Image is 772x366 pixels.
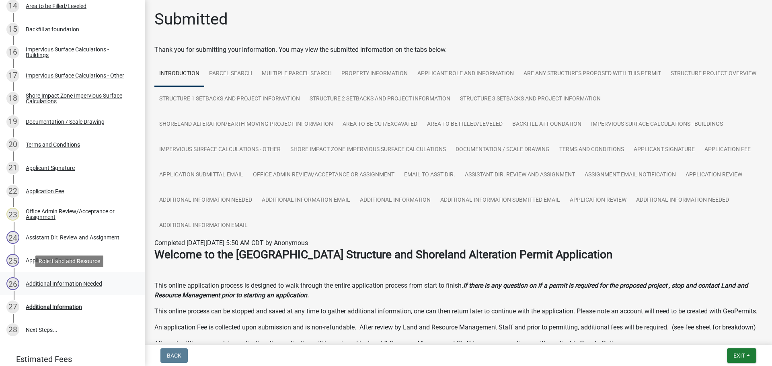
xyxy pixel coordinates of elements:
a: Parcel search [204,61,257,87]
div: Assistant Dir. Review and Assignment [26,235,119,240]
a: Are any Structures Proposed with this Permit [519,61,666,87]
a: Office Admin Review/Acceptance or Assignment [248,162,399,188]
a: Assignment Email Notification [580,162,681,188]
h1: Submitted [154,10,228,29]
a: Structure 2 Setbacks and project information [305,86,455,112]
div: 18 [6,92,19,105]
a: Introduction [154,61,204,87]
span: Exit [733,352,745,359]
div: 21 [6,162,19,174]
div: Terms and Conditions [26,142,80,147]
a: Additional Information [355,188,435,213]
div: Area to be Filled/Leveled [26,3,86,9]
div: 23 [6,208,19,221]
div: 27 [6,301,19,313]
div: 26 [6,277,19,290]
div: 15 [6,23,19,36]
a: Structure 3 Setbacks and project information [455,86,606,112]
a: Additional Information Needed [154,188,257,213]
span: Completed [DATE][DATE] 5:50 AM CDT by Anonymous [154,239,308,247]
button: Exit [727,348,756,363]
strong: If there is any question on if a permit is required for the proposed project , stop and contact L... [154,282,748,299]
a: Structure 1 Setbacks and project information [154,86,305,112]
div: 25 [6,254,19,267]
button: Back [160,348,188,363]
span: Back [167,352,181,359]
div: 16 [6,46,19,59]
a: Assistant Dir. Review and Assignment [460,162,580,188]
p: This online application process is designed to walk through the entire application process from s... [154,281,762,300]
a: Property Information [337,61,413,87]
div: Impervious Surface Calculations - Other [26,73,124,78]
p: This online process can be stopped and saved at any time to gather additional information, one ca... [154,307,762,316]
a: Area to be Cut/Excavated [338,112,422,137]
p: An application Fee is collected upon submission and is non-refundable. After review by Land and R... [154,323,762,332]
a: Impervious Surface Calculations - Other [154,137,285,163]
strong: Welcome to the [GEOGRAPHIC_DATA] Structure and Shoreland Alteration Permit Application [154,248,612,261]
div: Thank you for submitting your information. You may view the submitted information on the tabs below. [154,45,762,55]
div: 24 [6,231,19,244]
a: Application Fee [700,137,756,163]
a: Application Review [565,188,631,213]
div: Backfill at foundation [26,27,79,32]
div: 22 [6,185,19,198]
a: Additional Information Submitted Email [435,188,565,213]
div: Application Review [26,258,73,263]
p: After submitting a complete application, the application will be reviewed by Land & Resource Mana... [154,339,762,348]
a: Impervious Surface Calculations - Buildings [586,112,728,137]
div: Applicant Signature [26,165,75,171]
a: Applicant Role and Information [413,61,519,87]
div: Application Fee [26,188,64,194]
div: Role: Land and Resource [35,256,103,267]
a: Shore Impact Zone Impervious Surface Calculations [285,137,451,163]
div: Documentation / Scale Drawing [26,119,105,125]
div: Office Admin Review/Acceptance or Assignment [26,209,132,220]
a: Documentation / Scale Drawing [451,137,554,163]
a: Terms and Conditions [554,137,629,163]
div: Impervious Surface Calculations - Buildings [26,47,132,58]
div: 20 [6,138,19,151]
a: Additional Information Needed [631,188,734,213]
div: Additional Information Needed [26,281,102,286]
a: Additional Information Email [257,188,355,213]
a: Structure Project Overview [666,61,761,87]
a: Backfill at foundation [507,112,586,137]
div: 19 [6,115,19,128]
a: Additional Information Email [154,213,253,239]
a: Application Submittal Email [154,162,248,188]
div: Additional Information [26,304,82,310]
a: Email to Asst Dir. [399,162,460,188]
div: 17 [6,69,19,82]
a: Shoreland Alteration/Earth-Moving Project Information [154,112,338,137]
a: Area to be Filled/Leveled [422,112,507,137]
div: 28 [6,323,19,336]
div: Shore Impact Zone Impervious Surface Calculations [26,93,132,104]
a: Application Review [681,162,747,188]
a: Multiple Parcel Search [257,61,337,87]
a: Applicant Signature [629,137,700,163]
